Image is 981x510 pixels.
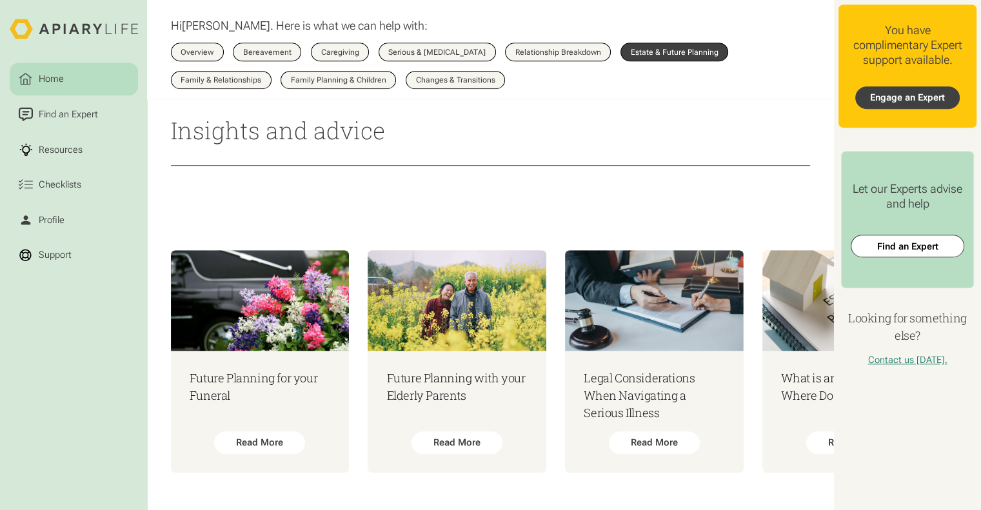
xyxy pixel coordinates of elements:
div: Caregiving [321,48,359,56]
h3: What is an Estate Plan and Where Do I Start? [781,369,922,405]
div: Let our Experts advise and help [851,182,964,211]
div: Changes & Transitions [416,76,495,84]
div: Bereavement [243,48,292,56]
span: [PERSON_NAME] [182,19,270,32]
div: Serious & [MEDICAL_DATA] [388,48,486,56]
a: Relationship Breakdown [505,43,611,61]
a: Caregiving [311,43,369,61]
a: Legal Considerations When Navigating a Serious IllnessRead More [565,250,744,473]
h3: Future Planning with your Elderly Parents [387,369,528,405]
div: Read More [214,431,305,454]
a: What is an Estate Plan and Where Do I Start?Read More [762,250,941,473]
h4: Looking for something else? [838,309,976,345]
div: Relationship Breakdown [515,48,601,56]
a: Family Planning & Children [281,71,396,90]
div: Read More [411,431,502,454]
h3: Future Planning for your Funeral [190,369,330,405]
div: Resources [36,142,84,157]
a: Support [10,239,138,271]
a: Overview [171,43,224,61]
div: Estate & Future Planning [631,48,718,56]
a: Future Planning with your Elderly ParentsRead More [368,250,546,473]
div: Read More [806,431,897,454]
h3: Legal Considerations When Navigating a Serious Illness [584,369,724,422]
div: Find an Expert [36,107,100,121]
div: Family Planning & Children [291,76,386,84]
div: Home [36,72,66,86]
p: Hi . Here is what we can help with: [171,19,428,34]
a: Contact us [DATE]. [867,354,947,366]
a: Find an Expert [851,235,964,257]
a: Serious & [MEDICAL_DATA] [379,43,496,61]
div: Read More [609,431,700,454]
div: You have complimentary Expert support available. [848,23,967,67]
a: Find an Expert [10,98,138,131]
a: Checklists [10,168,138,201]
a: Bereavement [233,43,301,61]
a: Future Planning for your FuneralRead More [171,250,350,473]
div: Family & Relationships [181,76,261,84]
a: Estate & Future Planning [620,43,728,61]
a: Changes & Transitions [406,71,505,90]
a: Resources [10,133,138,166]
a: Family & Relationships [171,71,272,90]
h2: Insights and advice [171,115,811,146]
div: Support [36,248,74,262]
a: Profile [10,203,138,236]
div: Profile [36,213,66,227]
div: Checklists [36,177,83,191]
a: Home [10,63,138,95]
a: Engage an Expert [855,86,960,109]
